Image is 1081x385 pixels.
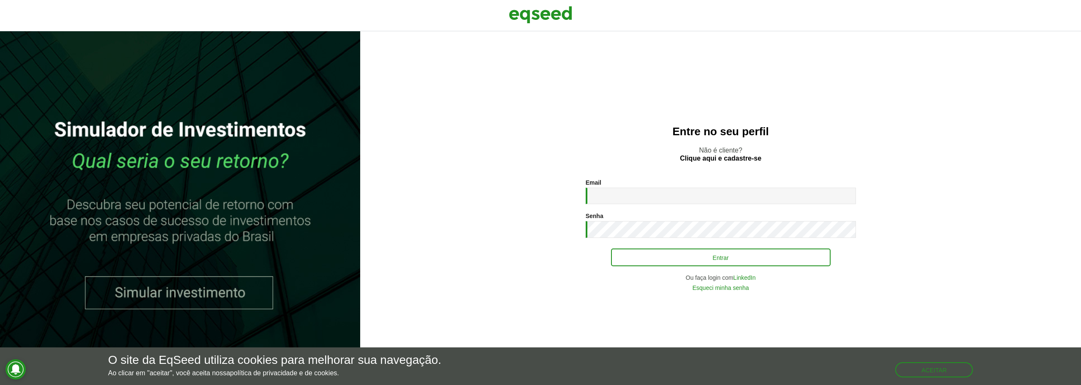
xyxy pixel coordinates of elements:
p: Não é cliente? [377,146,1064,162]
a: Clique aqui e cadastre-se [680,155,761,162]
a: política de privacidade e de cookies [230,370,337,377]
label: Email [586,180,601,186]
button: Aceitar [895,362,973,377]
p: Ao clicar em "aceitar", você aceita nossa . [108,369,441,377]
img: EqSeed Logo [509,4,572,25]
h5: O site da EqSeed utiliza cookies para melhorar sua navegação. [108,354,441,367]
label: Senha [586,213,603,219]
div: Ou faça login com [586,275,856,281]
h2: Entre no seu perfil [377,126,1064,138]
a: LinkedIn [733,275,756,281]
a: Esqueci minha senha [693,285,749,291]
button: Entrar [611,248,831,266]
